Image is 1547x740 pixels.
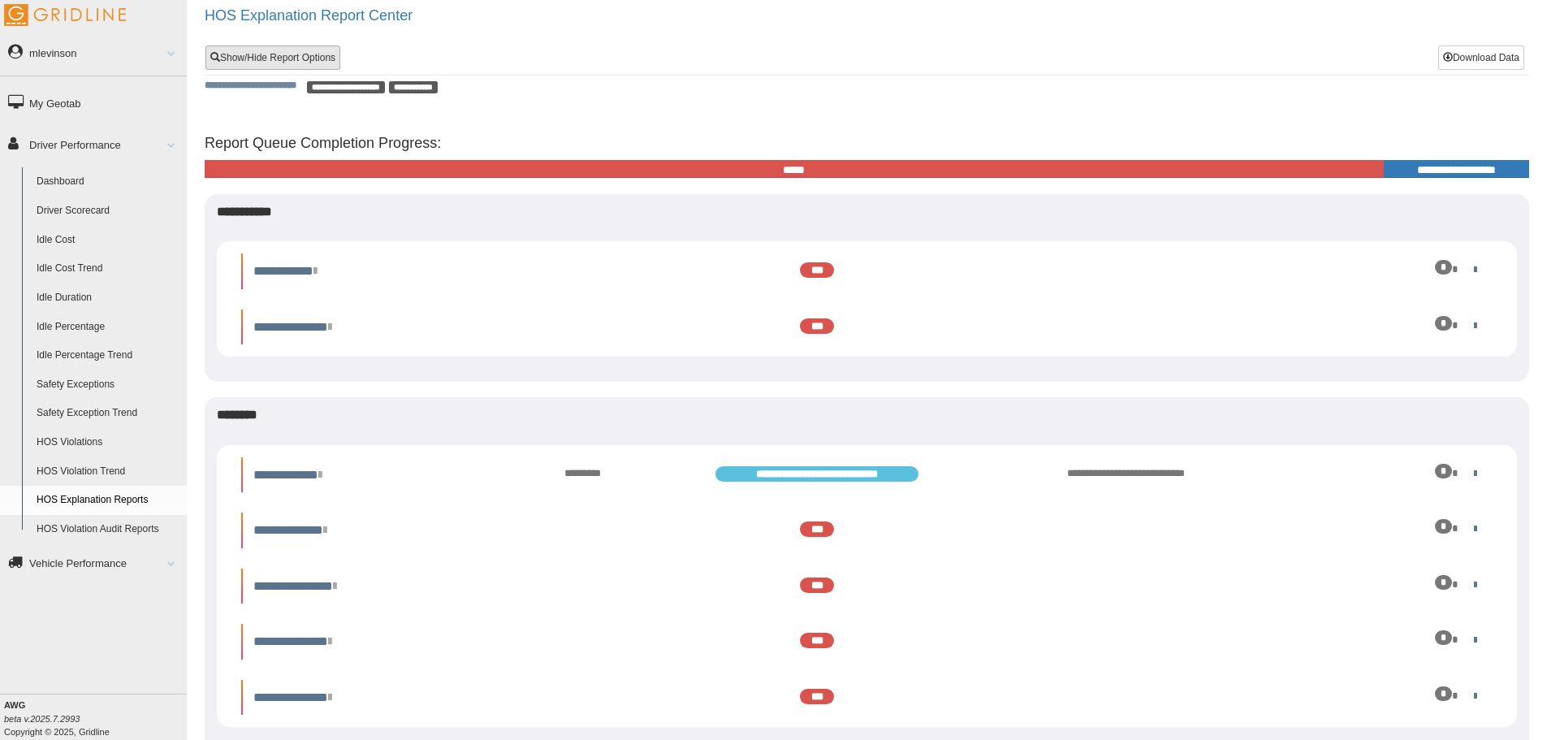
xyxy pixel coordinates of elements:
[29,313,187,342] a: Idle Percentage
[29,197,187,226] a: Driver Scorecard
[29,341,187,370] a: Idle Percentage Trend
[4,699,187,738] div: Copyright © 2025, Gridline
[1438,45,1524,70] button: Download Data
[205,136,1529,152] h4: Report Queue Completion Progress:
[29,370,187,400] a: Safety Exceptions
[4,714,80,724] i: beta v.2025.7.2993
[241,624,1493,660] li: Expand
[29,399,187,428] a: Safety Exception Trend
[241,309,1493,345] li: Expand
[29,226,187,255] a: Idle Cost
[29,428,187,457] a: HOS Violations
[241,513,1493,548] li: Expand
[241,457,1493,493] li: Expand
[241,253,1493,289] li: Expand
[205,45,340,70] a: Show/Hide Report Options
[29,457,187,487] a: HOS Violation Trend
[4,700,25,710] b: AWG
[205,8,1547,24] h2: HOS Explanation Report Center
[4,4,126,26] img: Gridline
[29,254,187,283] a: Idle Cost Trend
[29,486,187,515] a: HOS Explanation Reports
[241,680,1493,716] li: Expand
[241,569,1493,604] li: Expand
[29,515,187,544] a: HOS Violation Audit Reports
[29,167,187,197] a: Dashboard
[29,283,187,313] a: Idle Duration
